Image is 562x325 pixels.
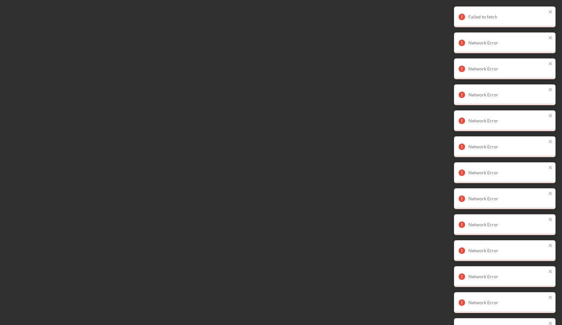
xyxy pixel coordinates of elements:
div: Failed to fetch [468,14,546,19]
button: close [548,35,553,41]
button: close [548,165,553,171]
button: close [548,269,553,275]
button: close [548,217,553,223]
button: close [548,87,553,93]
button: close [548,191,553,197]
div: Network Error [468,274,546,279]
div: Network Error [468,118,546,123]
div: Network Error [468,92,546,97]
button: close [548,139,553,145]
button: close [548,9,553,15]
button: close [548,113,553,119]
div: Network Error [468,248,546,253]
button: close [548,243,553,249]
div: Network Error [468,222,546,227]
div: Network Error [468,66,546,71]
div: Network Error [468,40,546,45]
div: Network Error [468,196,546,201]
div: Network Error [468,144,546,149]
button: close [548,295,553,301]
div: Network Error [468,300,546,305]
div: Network Error [468,170,546,175]
button: close [548,61,553,67]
